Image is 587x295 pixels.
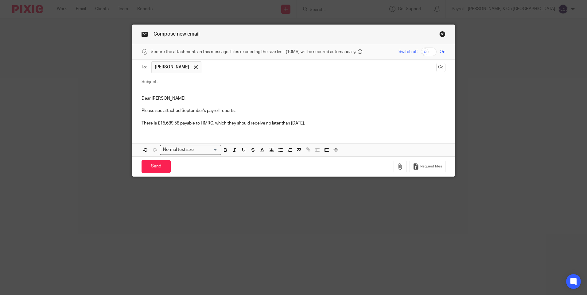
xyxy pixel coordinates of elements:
[155,64,189,70] span: [PERSON_NAME]
[440,49,445,55] span: On
[142,64,148,70] label: To:
[196,147,218,153] input: Search for option
[398,49,418,55] span: Switch off
[439,31,445,39] a: Close this dialog window
[151,49,356,55] span: Secure the attachments in this message. Files exceeding the size limit (10MB) will be secured aut...
[142,120,445,126] p: There is £15,689.58 payable to HMRC, which they should receive no later than [DATE].
[142,79,157,85] label: Subject:
[142,95,445,102] p: Dear [PERSON_NAME],
[142,108,445,114] p: Please see attached September's payroll reports.
[436,63,445,72] button: Cc
[154,32,200,36] span: Compose new email
[160,145,221,155] div: Search for option
[410,160,445,174] button: Request files
[142,160,171,173] input: Send
[161,147,195,153] span: Normal text size
[420,164,442,169] span: Request files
